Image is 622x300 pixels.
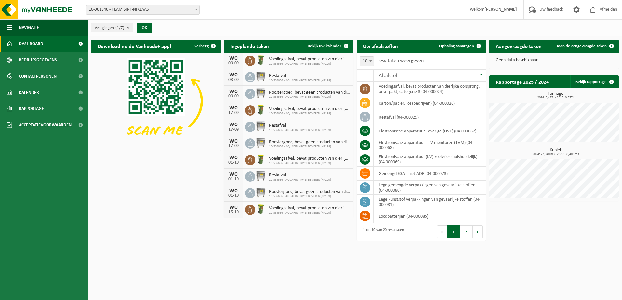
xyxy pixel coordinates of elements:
td: lege gemengde verpakkingen van gevaarlijke stoffen (04-000080) [374,181,486,195]
div: 1 tot 10 van 20 resultaten [360,225,404,239]
span: 10-536656 - AQUAFIN - RWZI BEVEREN (KP199) [269,211,350,215]
button: Verberg [189,40,220,53]
td: elektronische apparatuur - TV-monitoren (TVM) (04-000068) [374,138,486,152]
button: Previous [437,225,447,238]
img: WB-0060-HPE-GN-50 [255,55,266,66]
span: 10-536656 - AQUAFIN - RWZI BEVEREN (KP199) [269,79,331,82]
img: Download de VHEPlus App [91,53,221,150]
span: Contactpersonen [19,68,57,84]
td: voedingsafval, bevat producten van dierlijke oorsprong, onverpakt, categorie 3 (04-000024) [374,82,486,96]
img: WB-1100-GAL-GY-01 [255,121,266,132]
img: WB-1100-GAL-GY-01 [255,137,266,148]
button: Vestigingen(1/7) [91,23,133,32]
div: 17-09 [227,111,240,115]
button: 2 [460,225,473,238]
img: WB-0060-HPE-GN-50 [255,154,266,165]
div: WO [227,72,240,78]
span: 10-536656 - AQUAFIN - RWZI BEVEREN (KP199) [269,194,350,198]
img: WB-1100-GAL-GY-01 [255,187,266,198]
span: Afvalstof [379,73,397,78]
img: WB-0060-HPE-GN-50 [255,204,266,215]
img: WB-1100-GAL-GY-01 [255,88,266,99]
button: OK [137,23,152,33]
h2: Rapportage 2025 / 2024 [489,75,555,88]
td: restafval (04-000029) [374,110,486,124]
span: Bekijk uw kalender [308,44,341,48]
div: 15-10 [227,210,240,215]
span: Toon de aangevraagde taken [556,44,607,48]
count: (1/7) [115,26,124,30]
td: loodbatterijen (04-000085) [374,209,486,223]
p: Geen data beschikbaar. [496,58,612,63]
span: Dashboard [19,36,43,52]
span: Kalender [19,84,39,101]
div: WO [227,139,240,144]
img: WB-1100-GAL-GY-01 [255,71,266,82]
td: elektronische apparatuur (KV) koelvries (huishoudelijk) (04-000069) [374,152,486,167]
span: Navigatie [19,19,39,36]
img: WB-1100-GAL-GY-01 [255,170,266,181]
div: WO [227,155,240,160]
div: WO [227,106,240,111]
a: Bekijk uw kalender [303,40,353,53]
div: WO [227,188,240,194]
span: 10-536656 - AQUAFIN - RWZI BEVEREN (KP199) [269,128,331,132]
td: karton/papier, los (bedrijven) (04-000026) [374,96,486,110]
h2: Download nu de Vanheede+ app! [91,40,178,52]
div: WO [227,172,240,177]
span: 10-961346 - TEAM SINT-NIKLAAS [86,5,199,14]
div: WO [227,56,240,61]
span: Bedrijfsgegevens [19,52,57,68]
span: Verberg [194,44,209,48]
span: Restafval [269,173,331,178]
div: 17-09 [227,144,240,148]
a: Bekijk rapportage [570,75,618,88]
td: gemengd KGA - niet ADR (04-000073) [374,167,486,181]
a: Toon de aangevraagde taken [551,40,618,53]
span: Roostergoed, bevat geen producten van dierlijke oorsprong [269,90,350,95]
h2: Aangevraagde taken [489,40,548,52]
div: 01-10 [227,177,240,181]
strong: [PERSON_NAME] [484,7,517,12]
span: 2024: 0,487 t - 2025: 0,357 t [493,96,619,99]
div: 17-09 [227,127,240,132]
span: 10-536656 - AQUAFIN - RWZI BEVEREN (KP199) [269,62,350,66]
h3: Tonnage [493,92,619,99]
span: Roostergoed, bevat geen producten van dierlijke oorsprong [269,140,350,145]
button: Next [473,225,483,238]
span: Voedingsafval, bevat producten van dierlijke oorsprong, onverpakt, categorie 3 [269,206,350,211]
span: Restafval [269,73,331,79]
span: Restafval [269,123,331,128]
label: resultaten weergeven [377,58,424,63]
div: 03-09 [227,94,240,99]
a: Ophaling aanvragen [434,40,485,53]
span: 10-961346 - TEAM SINT-NIKLAAS [86,5,200,15]
div: 03-09 [227,78,240,82]
div: 01-10 [227,160,240,165]
span: 10-536656 - AQUAFIN - RWZI BEVEREN (KP199) [269,178,331,182]
span: 10-536656 - AQUAFIN - RWZI BEVEREN (KP199) [269,112,350,116]
span: 10 [360,57,374,66]
h3: Kubiek [493,148,619,156]
span: Ophaling aanvragen [439,44,474,48]
span: Voedingsafval, bevat producten van dierlijke oorsprong, onverpakt, categorie 3 [269,106,350,112]
div: WO [227,122,240,127]
span: Voedingsafval, bevat producten van dierlijke oorsprong, onverpakt, categorie 3 [269,57,350,62]
img: WB-0060-HPE-GN-50 [255,104,266,115]
span: Acceptatievoorwaarden [19,117,72,133]
span: Vestigingen [95,23,124,33]
span: 10-536656 - AQUAFIN - RWZI BEVEREN (KP199) [269,161,350,165]
span: 2024: 77,340 m3 - 2025: 38,400 m3 [493,153,619,156]
span: 10-536656 - AQUAFIN - RWZI BEVEREN (KP199) [269,145,350,149]
h2: Ingeplande taken [224,40,276,52]
span: Voedingsafval, bevat producten van dierlijke oorsprong, onverpakt, categorie 3 [269,156,350,161]
h2: Uw afvalstoffen [357,40,404,52]
div: 03-09 [227,61,240,66]
button: 1 [447,225,460,238]
span: Rapportage [19,101,44,117]
div: 01-10 [227,194,240,198]
span: Roostergoed, bevat geen producten van dierlijke oorsprong [269,189,350,194]
td: elektronische apparatuur - overige (OVE) (04-000067) [374,124,486,138]
span: 10-536656 - AQUAFIN - RWZI BEVEREN (KP199) [269,95,350,99]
